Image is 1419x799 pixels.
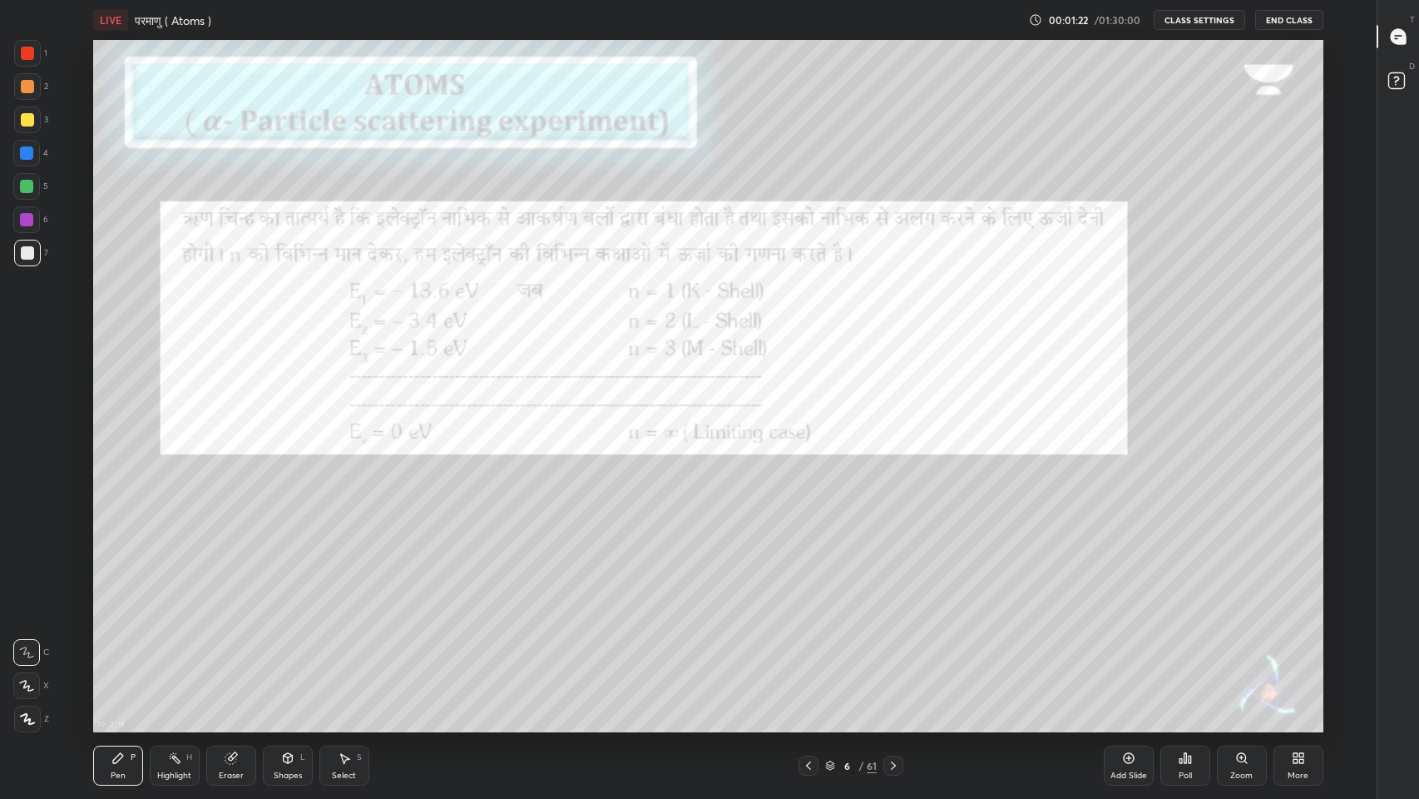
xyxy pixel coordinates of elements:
div: Shapes [274,772,302,780]
div: 5 [13,173,48,200]
div: 6 [13,206,48,233]
button: End Class [1255,10,1323,30]
div: 4 [13,140,48,166]
div: X [13,672,49,699]
p: D [1409,60,1415,72]
div: Eraser [219,772,244,780]
div: 7 [14,240,48,266]
div: Highlight [157,772,191,780]
p: T [1410,13,1415,26]
button: CLASS SETTINGS [1154,10,1245,30]
div: H [186,753,192,762]
div: Zoom [1230,772,1253,780]
div: Add Slide [1110,772,1147,780]
div: S [357,753,362,762]
div: / [858,761,863,771]
div: Poll [1179,772,1192,780]
div: Select [332,772,356,780]
div: 61 [867,758,877,773]
div: 2 [14,73,48,100]
div: Z [14,706,49,732]
div: 3 [14,107,48,133]
div: 6 [838,761,855,771]
div: C [13,639,49,666]
div: LIVE [93,10,128,30]
div: More [1288,772,1308,780]
div: L [300,753,305,762]
div: Pen [111,772,126,780]
div: P [131,753,136,762]
h4: परमाणु ( Atoms ) [135,12,211,28]
div: 1 [14,40,47,67]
